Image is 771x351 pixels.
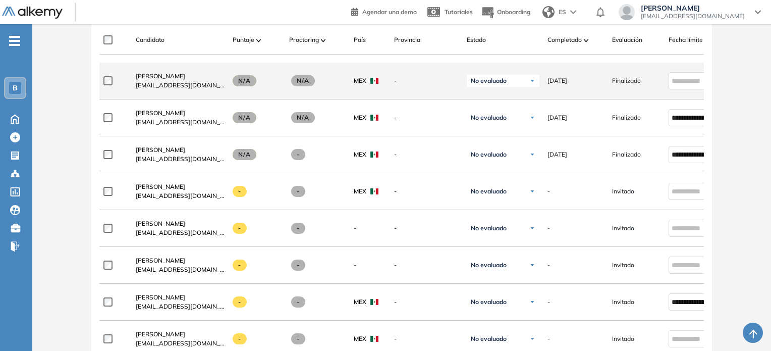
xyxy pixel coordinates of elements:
[9,40,20,42] i: -
[136,219,225,228] a: [PERSON_NAME]
[641,4,745,12] span: [PERSON_NAME]
[394,35,420,44] span: Provincia
[291,75,315,86] span: N/A
[354,187,366,196] span: MEX
[394,224,459,233] span: -
[529,188,535,194] img: Ícono de flecha
[529,225,535,231] img: Ícono de flecha
[542,6,555,18] img: world
[233,75,257,86] span: N/A
[471,298,507,306] span: No evaluado
[547,297,550,307] span: -
[136,145,225,155] a: [PERSON_NAME]
[547,76,567,85] span: [DATE]
[529,299,535,305] img: Ícono de flecha
[394,334,459,343] span: -
[136,72,225,81] a: [PERSON_NAME]
[136,81,225,90] span: [EMAIL_ADDRESS][DOMAIN_NAME]
[136,35,164,44] span: Candidato
[2,7,63,19] img: Logo
[612,35,642,44] span: Evaluación
[291,112,315,123] span: N/A
[354,35,366,44] span: País
[136,118,225,127] span: [EMAIL_ADDRESS][DOMAIN_NAME]
[136,191,225,200] span: [EMAIL_ADDRESS][DOMAIN_NAME]
[394,297,459,307] span: -
[291,296,306,308] span: -
[590,234,771,351] div: Widget de chat
[321,39,326,42] img: [missing "en.ARROW_ALT" translation]
[233,112,257,123] span: N/A
[370,152,378,158] img: MEX
[370,299,378,305] img: MEX
[612,187,634,196] span: Invitado
[233,186,247,197] span: -
[233,223,247,234] span: -
[529,262,535,268] img: Ícono de flecha
[529,78,535,84] img: Ícono de flecha
[136,257,185,264] span: [PERSON_NAME]
[136,228,225,237] span: [EMAIL_ADDRESS][DOMAIN_NAME]
[136,146,185,154] span: [PERSON_NAME]
[471,224,507,232] span: No evaluado
[547,334,550,343] span: -
[471,151,507,159] span: No evaluado
[529,336,535,342] img: Ícono de flecha
[351,5,417,17] a: Agendar una demo
[471,114,507,122] span: No evaluado
[584,39,589,42] img: [missing "en.ARROW_ALT" translation]
[547,187,550,196] span: -
[394,113,459,122] span: -
[559,8,566,17] span: ES
[394,150,459,159] span: -
[669,35,703,44] span: Fecha límite
[354,76,366,85] span: MEX
[233,260,247,271] span: -
[529,152,535,158] img: Ícono de flecha
[136,109,225,118] a: [PERSON_NAME]
[497,8,530,16] span: Onboarding
[136,182,225,191] a: [PERSON_NAME]
[471,335,507,343] span: No evaluado
[612,76,641,85] span: Finalizado
[136,265,225,274] span: [EMAIL_ADDRESS][DOMAIN_NAME]
[291,333,306,344] span: -
[233,333,247,344] span: -
[394,187,459,196] span: -
[570,10,576,14] img: arrow
[481,2,530,23] button: Onboarding
[136,72,185,80] span: [PERSON_NAME]
[370,78,378,84] img: MEX
[471,187,507,195] span: No evaluado
[612,150,641,159] span: Finalizado
[291,260,306,271] span: -
[354,297,366,307] span: MEX
[471,261,507,269] span: No evaluado
[590,234,771,351] iframe: Chat Widget
[233,35,254,44] span: Puntaje
[136,256,225,265] a: [PERSON_NAME]
[354,113,366,122] span: MEX
[136,109,185,117] span: [PERSON_NAME]
[362,8,417,16] span: Agendar una demo
[233,296,247,308] span: -
[547,35,582,44] span: Completado
[136,330,185,338] span: [PERSON_NAME]
[136,293,225,302] a: [PERSON_NAME]
[547,113,567,122] span: [DATE]
[471,77,507,85] span: No evaluado
[136,330,225,339] a: [PERSON_NAME]
[136,155,225,164] span: [EMAIL_ADDRESS][DOMAIN_NAME]
[256,39,261,42] img: [missing "en.ARROW_ALT" translation]
[467,35,486,44] span: Estado
[354,334,366,343] span: MEX
[547,150,567,159] span: [DATE]
[394,76,459,85] span: -
[354,150,366,159] span: MEX
[641,12,745,20] span: [EMAIL_ADDRESS][DOMAIN_NAME]
[370,336,378,342] img: MEX
[612,113,641,122] span: Finalizado
[233,149,257,160] span: N/A
[612,224,634,233] span: Invitado
[445,8,473,16] span: Tutoriales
